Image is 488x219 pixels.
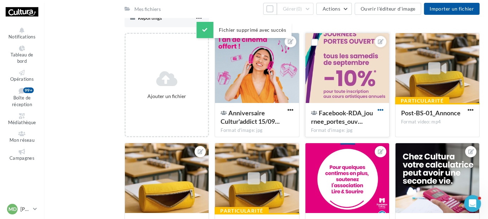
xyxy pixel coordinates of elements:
div: Particularité [395,97,449,105]
a: Boîte de réception 99+ [6,86,38,109]
a: Campagnes [6,147,38,163]
span: Reportings [138,15,162,21]
div: Particularité [215,207,269,215]
span: Médiathèque [8,120,36,125]
span: Importer un fichier [430,6,474,12]
iframe: Intercom live chat [464,195,481,212]
div: Format d'image: jpg [221,127,293,134]
button: Importer un fichier [424,3,480,15]
div: 99+ [23,87,34,93]
p: [PERSON_NAME] [20,206,30,213]
a: Opérations [6,68,38,84]
span: Facebook-RDA_journee_portes_ouvertes [311,109,373,125]
a: Médiathèque [6,112,38,127]
div: Format d'image: jpg [311,127,384,134]
span: MD [8,206,17,213]
span: (0) [296,6,302,12]
span: Campagnes [9,155,34,161]
span: Opérations [10,76,34,82]
button: Ouvrir l'éditeur d'image [355,3,421,15]
span: Mon réseau [9,137,34,143]
span: Boîte de réception [12,95,32,108]
span: Anniversaire Cultur'addict 15/09 au 28/09 [221,109,280,125]
div: Fichier supprimé avec succès [196,22,292,38]
a: MD [PERSON_NAME] [6,202,38,216]
button: Notifications [6,26,38,41]
span: Actions [322,6,340,12]
div: Mes fichiers [134,6,161,13]
div: Format video: mp4 [401,119,474,125]
button: Gérer(0) [277,3,314,15]
a: Mon réseau [6,129,38,145]
span: Tableau de bord [11,52,33,64]
span: Notifications [8,34,36,39]
button: Actions [316,3,351,15]
div: Ajouter un fichier [128,93,205,100]
a: Tableau de bord [6,44,38,66]
span: Post-BS-01_Annonce [401,109,461,117]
